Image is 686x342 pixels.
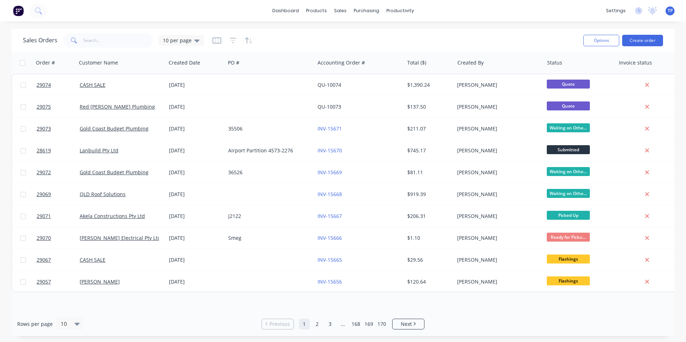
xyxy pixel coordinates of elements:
[169,234,222,242] div: [DATE]
[169,169,222,176] div: [DATE]
[228,213,308,220] div: J2122
[37,213,51,220] span: 29071
[318,81,341,88] a: QU-10074
[80,234,161,241] a: [PERSON_NAME] Electrical Pty Ltd
[37,147,51,154] span: 28619
[401,320,412,328] span: Next
[23,37,57,44] h1: Sales Orders
[37,191,51,198] span: 29069
[163,37,192,44] span: 10 per page
[312,319,323,329] a: Page 2
[37,103,51,110] span: 29075
[547,276,590,285] span: Flashings
[383,5,418,16] div: productivity
[269,320,290,328] span: Previous
[547,123,590,132] span: Waiting on Othe...
[330,5,350,16] div: sales
[228,125,308,132] div: 35506
[457,234,537,242] div: [PERSON_NAME]
[622,35,663,46] button: Create order
[457,256,537,263] div: [PERSON_NAME]
[619,59,652,66] div: Invoice status
[350,5,383,16] div: purchasing
[37,118,80,139] a: 29073
[37,271,80,293] a: 29057
[17,320,53,328] span: Rows per page
[80,278,120,285] a: [PERSON_NAME]
[583,35,619,46] button: Options
[318,213,342,219] a: INV-15667
[407,59,426,66] div: Total ($)
[259,319,427,329] ul: Pagination
[318,278,342,285] a: INV-15656
[169,103,222,110] div: [DATE]
[547,233,590,242] span: Ready for Picku...
[457,278,537,285] div: [PERSON_NAME]
[37,278,51,285] span: 29057
[80,125,149,132] a: Gold Coast Budget Plumbing
[37,227,80,249] a: 29070
[80,147,118,154] a: Lanbuild Pty Ltd
[407,234,449,242] div: $1.10
[547,145,590,154] span: Submitted
[37,74,80,96] a: 29074
[363,319,374,329] a: Page 169
[547,101,590,110] span: Quote
[169,213,222,220] div: [DATE]
[407,278,449,285] div: $120.64
[269,5,302,16] a: dashboard
[80,169,149,176] a: Gold Coast Budget Plumbing
[80,103,155,110] a: Red [PERSON_NAME] Plumbing
[80,256,105,263] a: CASH SALE
[37,205,80,227] a: 29071
[37,81,51,89] span: 29074
[547,80,590,89] span: Quote
[37,162,80,183] a: 29072
[547,59,562,66] div: Status
[37,96,80,118] a: 29075
[169,125,222,132] div: [DATE]
[407,81,449,89] div: $1,390.24
[318,103,341,110] a: QU-10073
[407,147,449,154] div: $745.17
[407,213,449,220] div: $206.31
[457,125,537,132] div: [PERSON_NAME]
[262,320,293,328] a: Previous page
[37,249,80,271] a: 29067
[228,147,308,154] div: Airport Partition 4573-2276
[228,59,239,66] div: PO #
[547,211,590,220] span: Picked Up
[228,169,308,176] div: 36526
[376,319,387,329] a: Page 170
[457,103,537,110] div: [PERSON_NAME]
[80,81,105,88] a: CASH SALE
[407,169,449,176] div: $81.11
[37,140,80,161] a: 28619
[36,59,55,66] div: Order #
[318,191,342,198] a: INV-15668
[351,319,361,329] a: Page 168
[457,59,484,66] div: Created By
[37,184,80,205] a: 29069
[169,278,222,285] div: [DATE]
[457,213,537,220] div: [PERSON_NAME]
[318,234,342,241] a: INV-15666
[407,256,449,263] div: $29.56
[318,125,342,132] a: INV-15671
[169,59,200,66] div: Created Date
[13,5,24,16] img: Factory
[37,125,51,132] span: 29073
[547,255,590,263] span: Flashings
[37,169,51,176] span: 29072
[457,147,537,154] div: [PERSON_NAME]
[37,234,51,242] span: 29070
[407,191,449,198] div: $919.39
[338,319,348,329] a: Jump forward
[80,191,126,198] a: QLD Roof Solutions
[318,147,342,154] a: INV-15670
[302,5,330,16] div: products
[37,256,51,263] span: 29067
[299,319,310,329] a: Page 1 is your current page
[79,59,118,66] div: Customer Name
[318,256,342,263] a: INV-15665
